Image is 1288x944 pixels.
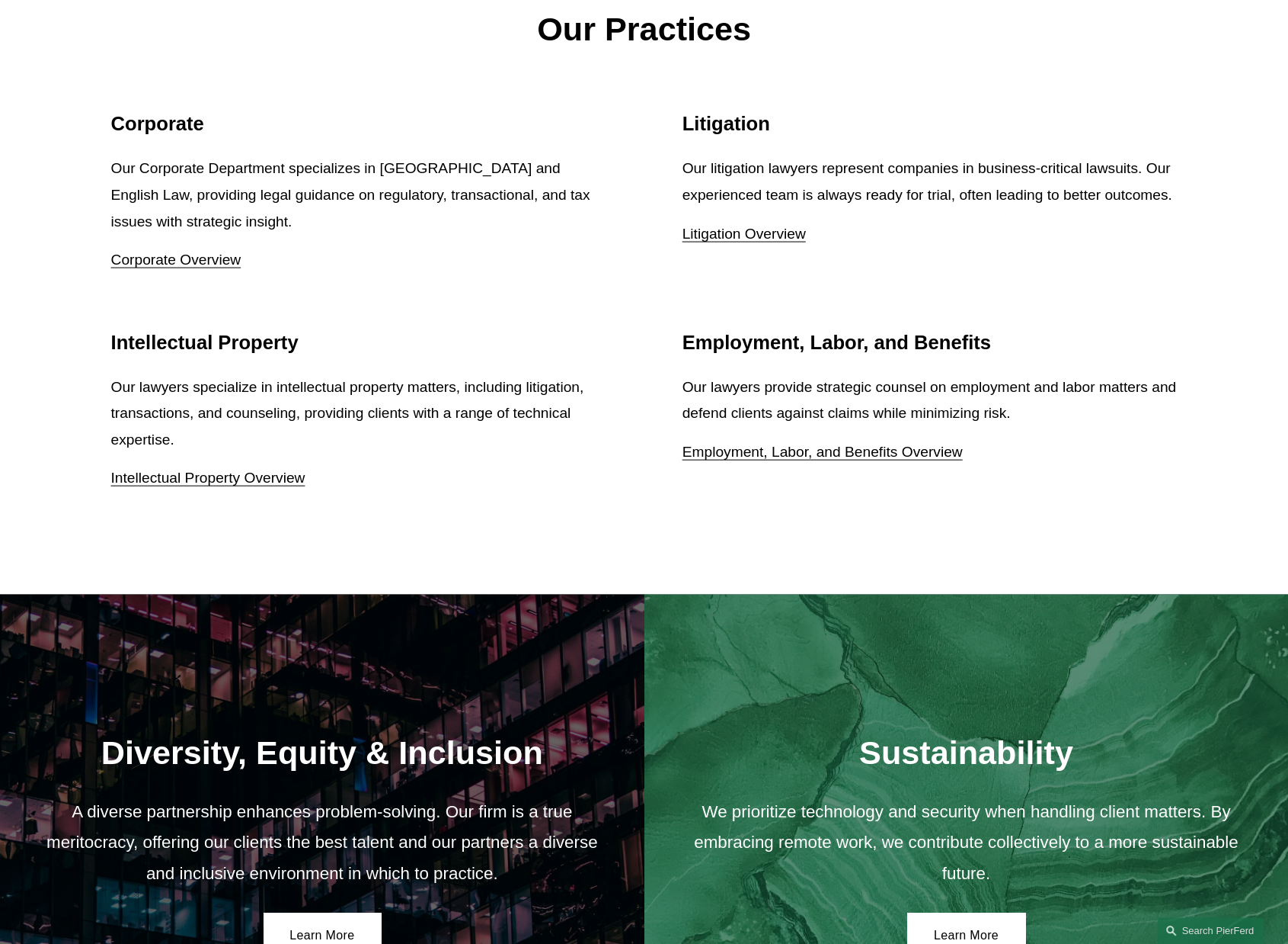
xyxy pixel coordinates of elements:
[682,156,1178,208] p: Our litigation lawyers represent companies in business-critical lawsuits. Our experienced team is...
[682,331,1178,355] h2: Employment, Labor, and Benefits
[682,733,1249,772] h2: Sustainability
[111,252,241,268] a: Corporate Overview
[111,331,606,355] h2: Intellectual Property
[682,797,1249,889] p: We prioritize technology and security when handling client matters. By embracing remote work, we ...
[682,444,963,460] a: Employment, Labor, and Benefits Overview
[111,374,606,454] p: Our lawyers specialize in intellectual property matters, including litigation, transactions, and ...
[39,797,606,889] p: A diverse partnership enhances problem-solving. Our firm is a true meritocracy, offering our clie...
[682,374,1178,427] p: Our lawyers provide strategic counsel on employment and labor matters and defend clients against ...
[111,112,606,136] h2: Corporate
[39,733,606,772] h2: Diversity, Equity & Inclusion
[682,226,806,242] a: Litigation Overview
[111,470,305,486] a: Intellectual Property Overview
[111,156,606,235] p: Our Corporate Department specializes in [GEOGRAPHIC_DATA] and English Law, providing legal guidan...
[1157,917,1264,944] a: Search this site
[682,112,1178,136] h2: Litigation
